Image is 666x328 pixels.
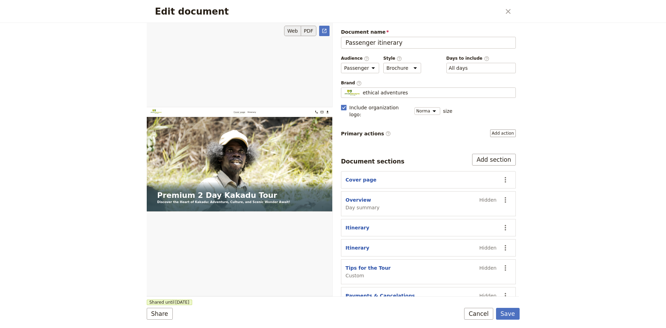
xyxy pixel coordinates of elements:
[383,56,421,61] span: Style
[345,196,371,203] button: Overview
[345,264,391,271] button: Tips for the Tour
[341,80,516,86] span: Brand
[499,262,511,274] button: Actions
[472,154,516,166] button: Add section
[385,131,391,136] span: ​
[479,264,497,271] span: Hidden
[490,129,516,137] button: Primary actions​
[345,176,376,183] button: Cover page
[345,292,415,299] button: Payments & Cancelations
[364,56,369,61] span: ​
[345,204,379,211] span: Day summary
[396,56,402,61] span: ​
[383,63,421,73] select: Style​
[155,6,501,17] h2: Edit document
[25,221,343,232] p: Discover the Heart of Kakadu: Adventure, Culture, and Scenic Wonder Await!
[345,224,369,231] button: Itinerary
[344,89,360,96] img: Profile
[8,4,69,16] img: ethical adventures logo
[345,272,391,279] span: Custom
[341,37,516,49] input: Document name
[446,56,516,61] span: Days to include
[484,56,489,61] span: ​
[241,7,262,16] a: Itinerary
[427,6,438,17] button: Download pdf
[147,300,192,305] span: Shared until
[175,300,189,305] span: [DATE]
[363,89,408,96] span: ethical adventures
[479,292,497,299] span: Hidden
[356,81,362,85] span: ​
[341,130,391,137] span: Primary actions
[349,104,410,118] span: Include organization logo :
[413,6,425,17] a: office@ethicaladventures.com.au
[301,26,316,36] button: PDF
[499,194,511,206] button: Actions
[499,290,511,302] button: Actions
[147,308,173,320] button: Share
[400,6,412,17] button: 0488442269
[284,26,301,36] button: Web
[345,244,369,251] button: Itinerary
[443,108,452,115] span: size
[449,65,468,72] button: Days to include​Clear input
[496,308,520,320] button: Save
[499,222,511,234] button: Actions
[499,174,511,186] button: Actions
[464,308,493,320] button: Cancel
[499,242,511,254] button: Actions
[341,28,516,35] span: Document name
[341,63,379,73] select: Audience​
[341,56,379,61] span: Audience
[208,7,236,16] a: Cover page
[502,6,514,17] button: Close dialog
[479,244,497,251] span: Hidden
[341,157,404,166] div: Document sections
[319,26,330,36] a: Open full preview
[479,196,497,203] span: Hidden
[25,201,343,220] h1: Premium 2 Day Kakadu Tour
[415,107,440,115] select: size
